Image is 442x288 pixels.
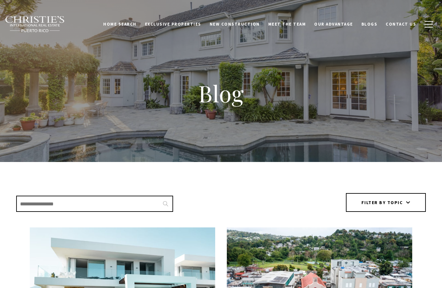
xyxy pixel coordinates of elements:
[5,16,65,33] img: Christie's International Real Estate black text logo
[141,18,205,30] a: Exclusive Properties
[357,18,382,30] a: Blogs
[210,21,260,27] span: New Construction
[99,18,141,30] a: Home Search
[145,21,201,27] span: Exclusive Properties
[92,79,350,108] h1: Blog
[386,21,416,27] span: Contact Us
[346,193,426,212] button: Filter by topic
[314,21,353,27] span: Our Advantage
[205,18,264,30] a: New Construction
[361,21,378,27] span: Blogs
[264,18,310,30] a: Meet the Team
[310,18,357,30] a: Our Advantage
